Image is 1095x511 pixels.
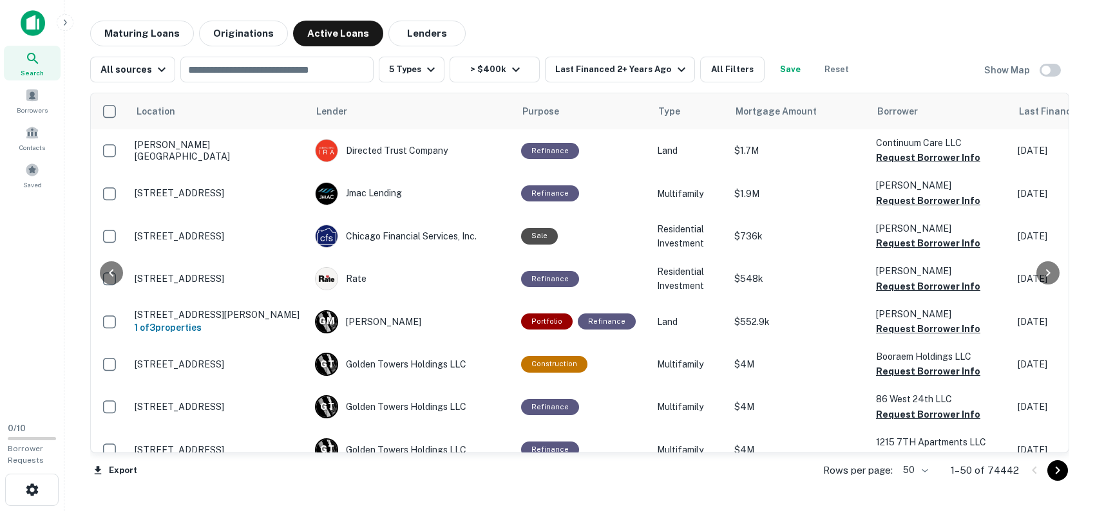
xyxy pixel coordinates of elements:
[555,62,689,77] div: Last Financed 2+ Years Ago
[21,10,45,36] img: capitalize-icon.png
[316,140,338,162] img: picture
[521,271,579,287] div: This loan purpose was for refinancing
[823,463,893,478] p: Rows per page:
[315,267,508,290] div: Rate
[320,400,334,414] p: G T
[734,315,863,329] p: $552.9k
[17,105,48,115] span: Borrowers
[316,183,338,205] img: picture
[521,185,579,201] div: This loan purpose was for refinancing
[984,63,1032,77] h6: Show Map
[320,358,334,371] p: G T
[876,307,1005,321] p: [PERSON_NAME]
[876,349,1005,364] p: Booraem Holdings LLC
[315,139,508,162] div: Directed Trust Company
[319,315,334,328] p: G M
[876,364,980,379] button: Request Borrower Info
[657,315,721,329] p: Land
[379,57,444,82] button: 5 Types
[870,93,1011,129] th: Borrower
[700,57,765,82] button: All Filters
[293,21,383,46] button: Active Loans
[521,228,558,244] div: Sale
[545,57,694,82] button: Last Financed 2+ Years Ago
[21,68,44,78] span: Search
[876,449,980,465] button: Request Borrower Info
[521,143,579,159] div: This loan purpose was for refinancing
[90,21,194,46] button: Maturing Loans
[876,321,980,337] button: Request Borrower Info
[876,435,1005,449] p: 1215 7TH Apartments LLC
[521,313,573,330] div: This is a portfolio loan with 3 properties
[876,136,1005,150] p: Continuum Care LLC
[135,230,302,242] p: [STREET_ADDRESS]
[316,268,338,290] img: picture
[734,357,863,371] p: $4M
[816,57,857,82] button: Reset
[1047,460,1068,481] button: Go to next page
[23,180,42,190] span: Saved
[734,400,863,414] p: $4M
[876,178,1005,192] p: [PERSON_NAME]
[315,438,508,461] div: Golden Towers Holdings LLC
[876,221,1005,236] p: [PERSON_NAME]
[736,104,833,119] span: Mortgage Amount
[876,407,980,422] button: Request Borrower Info
[657,400,721,414] p: Multifamily
[135,321,302,335] h6: 1 of 3 properties
[1031,408,1095,470] iframe: To enrich screen reader interactions, please activate Accessibility in Grammarly extension settings
[728,93,870,129] th: Mortgage Amount
[734,229,863,243] p: $736k
[315,225,508,248] div: Chicago Financial Services, Inc.
[315,182,508,205] div: Jmac Lending
[522,104,576,119] span: Purpose
[100,62,169,77] div: All sources
[315,395,508,418] div: Golden Towers Holdings LLC
[135,187,302,199] p: [STREET_ADDRESS]
[135,444,302,456] p: [STREET_ADDRESS]
[657,443,721,457] p: Multifamily
[578,313,636,330] div: This loan purpose was for refinancing
[876,193,980,209] button: Request Borrower Info
[651,93,728,129] th: Type
[521,399,579,415] div: This loan purpose was for refinancing
[135,401,302,413] p: [STREET_ADDRESS]
[4,46,61,80] a: Search
[521,441,579,458] div: This loan purpose was for refinancing
[1031,408,1095,470] div: Chat Widget
[877,104,918,119] span: Borrower
[8,444,44,465] span: Borrower Requests
[876,279,980,294] button: Request Borrower Info
[876,264,1005,278] p: [PERSON_NAME]
[876,150,980,165] button: Request Borrower Info
[657,265,721,293] p: Residential Investment
[388,21,466,46] button: Lenders
[315,353,508,376] div: Golden Towers Holdings LLC
[515,93,651,129] th: Purpose
[4,158,61,192] a: Saved
[135,358,302,370] p: [STREET_ADDRESS]
[90,57,175,82] button: All sources
[136,104,192,119] span: Location
[135,309,302,321] p: [STREET_ADDRESS][PERSON_NAME]
[135,273,302,284] p: [STREET_ADDRESS]
[199,21,288,46] button: Originations
[657,357,721,371] p: Multifamily
[320,443,334,456] p: G T
[658,104,697,119] span: Type
[128,93,309,129] th: Location
[770,57,811,82] button: Save your search to get updates of matches that match your search criteria.
[316,104,347,119] span: Lender
[4,83,61,118] a: Borrowers
[734,272,863,286] p: $548k
[951,463,1019,478] p: 1–50 of 74442
[876,236,980,251] button: Request Borrower Info
[4,120,61,155] a: Contacts
[876,392,1005,406] p: 86 West 24th LLC
[90,461,140,480] button: Export
[309,93,515,129] th: Lender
